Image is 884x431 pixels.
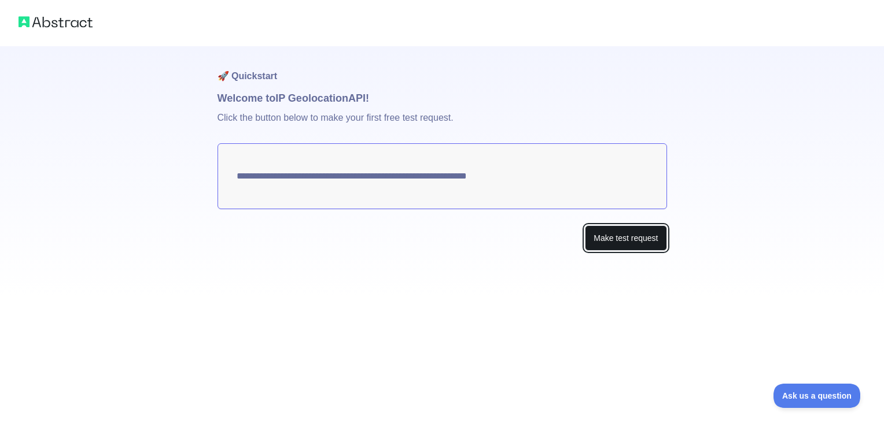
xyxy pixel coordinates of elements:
img: Abstract logo [19,14,93,30]
button: Make test request [585,225,666,251]
p: Click the button below to make your first free test request. [218,106,667,143]
h1: 🚀 Quickstart [218,46,667,90]
iframe: Toggle Customer Support [773,384,861,408]
h1: Welcome to IP Geolocation API! [218,90,667,106]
